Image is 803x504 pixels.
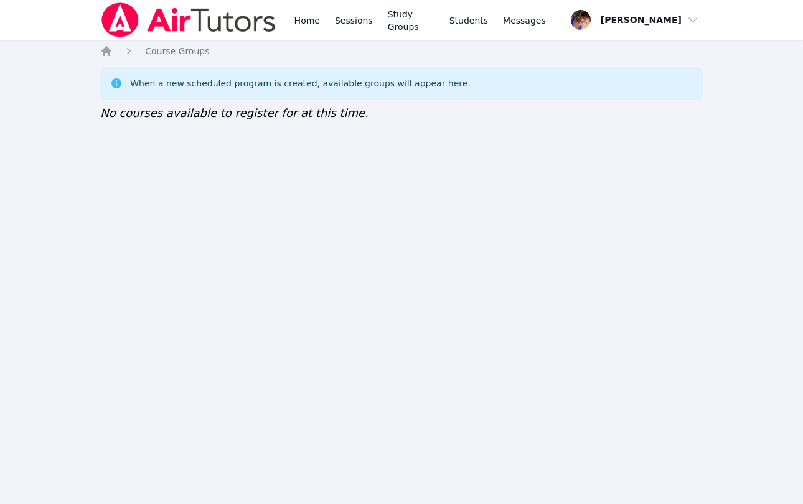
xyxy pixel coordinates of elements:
[145,45,209,57] a: Course Groups
[130,77,471,90] div: When a new scheduled program is created, available groups will appear here.
[503,14,546,27] span: Messages
[100,2,276,37] img: Air Tutors
[100,106,369,119] span: No courses available to register for at this time.
[100,45,703,57] nav: Breadcrumb
[145,46,209,56] span: Course Groups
